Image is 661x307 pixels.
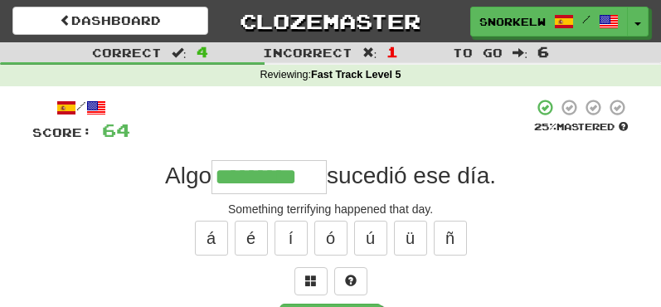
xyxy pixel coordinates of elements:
[294,267,328,295] button: Switch sentence to multiple choice alt+p
[537,43,549,60] span: 6
[479,14,546,29] span: SnorkelWaster
[102,119,130,140] span: 64
[92,46,162,60] span: Correct
[32,201,629,217] div: Something terrifying happened that day.
[165,163,211,188] span: Algo
[534,121,557,132] span: 25 %
[275,221,308,256] button: í
[235,221,268,256] button: é
[386,43,398,60] span: 1
[582,13,591,25] span: /
[197,43,208,60] span: 4
[394,221,427,256] button: ü
[12,7,208,35] a: Dashboard
[362,46,377,58] span: :
[32,98,130,119] div: /
[327,163,496,188] span: sucedió ese día.
[434,221,467,256] button: ñ
[172,46,187,58] span: :
[453,46,503,60] span: To go
[470,7,628,37] a: SnorkelWaster /
[513,46,527,58] span: :
[263,46,352,60] span: Incorrect
[32,125,92,139] span: Score:
[314,221,348,256] button: ó
[233,7,429,36] a: Clozemaster
[311,69,401,80] strong: Fast Track Level 5
[354,221,387,256] button: ú
[533,120,629,134] div: Mastered
[334,267,367,295] button: Single letter hint - you only get 1 per sentence and score half the points! alt+h
[195,221,228,256] button: á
